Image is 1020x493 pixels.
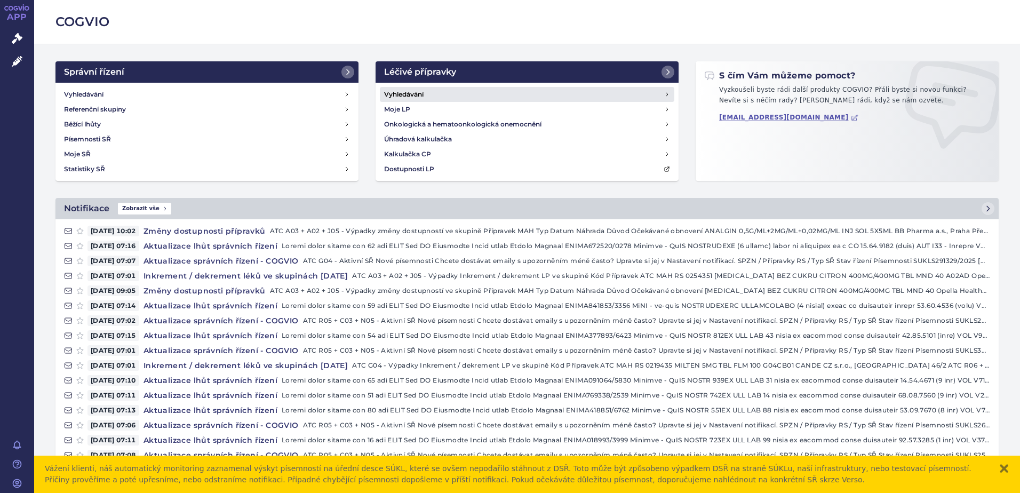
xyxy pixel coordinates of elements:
a: Běžící lhůty [60,117,354,132]
h2: S čím Vám můžeme pomoct? [704,70,856,82]
h2: Léčivé přípravky [384,66,456,78]
span: [DATE] 07:16 [87,241,139,251]
span: [DATE] 07:07 [87,256,139,266]
h4: Aktualizace lhůt správních řízení [139,375,282,386]
span: [DATE] 07:10 [87,375,139,386]
p: Loremi dolor sitame con 16 adi ELIT Sed DO Eiusmodte Incid utlab Etdolo Magnaal ENIMA018993/3999 ... [282,435,990,446]
span: [DATE] 09:05 [87,285,139,296]
p: ATC A03 + A02 + J05 - Výpadky změny dostupností ve skupině Přípravek MAH Typ Datum Náhrada Důvod ... [270,285,990,296]
span: [DATE] 07:11 [87,390,139,401]
h4: Aktualizace správních řízení - COGVIO [139,420,303,431]
span: [DATE] 07:01 [87,345,139,356]
h4: Aktualizace lhůt správních řízení [139,241,282,251]
a: NotifikaceZobrazit vše [55,198,999,219]
a: Úhradová kalkulačka [380,132,674,147]
h4: Aktualizace správních řízení - COGVIO [139,315,303,326]
a: Dostupnosti LP [380,162,674,177]
span: [DATE] 07:01 [87,271,139,281]
p: ATC G04 - Aktivní SŘ Nové písemnosti Chcete dostávat emaily s upozorněním méně často? Upravte si ... [303,256,990,266]
h4: Aktualizace lhůt správních řízení [139,300,282,311]
a: Kalkulačka CP [380,147,674,162]
span: [DATE] 07:15 [87,330,139,341]
p: Loremi dolor sitame con 54 adi ELIT Sed DO Eiusmodte Incid utlab Etdolo Magnaal ENIMA377893/6423 ... [282,330,990,341]
span: Zobrazit vše [118,203,171,214]
h4: Změny dostupnosti přípravků [139,285,270,296]
p: ATC A03 + A02 + J05 - Výpadky Inkrement / dekrement LP ve skupině Kód Přípravek ATC MAH RS 025435... [352,271,990,281]
span: [DATE] 07:06 [87,420,139,431]
p: Loremi dolor sitame con 62 adi ELIT Sed DO Eiusmodte Incid utlab Etdolo Magnaal ENIMA672520/0278 ... [282,241,990,251]
p: Loremi dolor sitame con 59 adi ELIT Sed DO Eiusmodte Incid utlab Etdolo Magnaal ENIMA841853/3356 ... [282,300,990,311]
p: ATC R05 + C03 + N05 - Aktivní SŘ Nové písemnosti Chcete dostávat emaily s upozorněním méně často?... [303,450,990,460]
h4: Moje LP [384,104,410,115]
h2: Notifikace [64,202,109,215]
span: [DATE] 07:11 [87,435,139,446]
a: Léčivé přípravky [376,61,679,83]
span: [DATE] 07:02 [87,315,139,326]
h4: Moje SŘ [64,149,91,160]
h4: Aktualizace správních řízení - COGVIO [139,256,303,266]
span: [DATE] 07:08 [87,450,139,460]
a: Moje LP [380,102,674,117]
h4: Aktualizace správních řízení - COGVIO [139,345,303,356]
h4: Dostupnosti LP [384,164,434,174]
h2: COGVIO [55,13,999,31]
p: Loremi dolor sitame con 65 adi ELIT Sed DO Eiusmodte Incid utlab Etdolo Magnaal ENIMA091064/5830 ... [282,375,990,386]
h4: Vyhledávání [384,89,424,100]
p: ATC G04 - Výpadky Inkrement / dekrement LP ve skupině Kód Přípravek ATC MAH RS 0219435 MILTEN 5MG... [352,360,990,371]
p: ATC R05 + C03 + N05 - Aktivní SŘ Nové písemnosti Chcete dostávat emaily s upozorněním méně často?... [303,420,990,431]
h4: Kalkulačka CP [384,149,431,160]
h4: Běžící lhůty [64,119,101,130]
span: [DATE] 07:01 [87,360,139,371]
a: Moje SŘ [60,147,354,162]
h2: Správní řízení [64,66,124,78]
a: [EMAIL_ADDRESS][DOMAIN_NAME] [719,114,858,122]
h4: Inkrement / dekrement léků ve skupinách [DATE] [139,271,352,281]
div: Vážení klienti, náš automatický monitoring zaznamenal výskyt písemností na úřední desce SÚKL, kte... [45,463,988,486]
a: Vyhledávání [60,87,354,102]
h4: Písemnosti SŘ [64,134,111,145]
h4: Změny dostupnosti přípravků [139,226,270,236]
h4: Statistiky SŘ [64,164,105,174]
p: ATC R05 + C03 + N05 - Aktivní SŘ Nové písemnosti Chcete dostávat emaily s upozorněním méně často?... [303,345,990,356]
a: Správní řízení [55,61,358,83]
p: ATC R05 + C03 + N05 - Aktivní SŘ Nové písemnosti Chcete dostávat emaily s upozorněním méně často?... [303,315,990,326]
a: Vyhledávání [380,87,674,102]
h4: Aktualizace lhůt správních řízení [139,390,282,401]
h4: Úhradová kalkulačka [384,134,452,145]
button: zavřít [999,463,1009,474]
a: Referenční skupiny [60,102,354,117]
span: [DATE] 07:14 [87,300,139,311]
h4: Aktualizace lhůt správních řízení [139,330,282,341]
a: Písemnosti SŘ [60,132,354,147]
a: Statistiky SŘ [60,162,354,177]
h4: Aktualizace lhůt správních řízení [139,435,282,446]
p: Vyzkoušeli byste rádi další produkty COGVIO? Přáli byste si novou funkci? Nevíte si s něčím rady?... [704,85,990,110]
span: [DATE] 10:02 [87,226,139,236]
h4: Onkologická a hematoonkologická onemocnění [384,119,541,130]
h4: Vyhledávání [64,89,103,100]
h4: Aktualizace lhůt správních řízení [139,405,282,416]
h4: Aktualizace správních řízení - COGVIO [139,450,303,460]
a: Onkologická a hematoonkologická onemocnění [380,117,674,132]
p: Loremi dolor sitame con 51 adi ELIT Sed DO Eiusmodte Incid utlab Etdolo Magnaal ENIMA769338/2539 ... [282,390,990,401]
h4: Referenční skupiny [64,104,126,115]
p: Loremi dolor sitame con 80 adi ELIT Sed DO Eiusmodte Incid utlab Etdolo Magnaal ENIMA418851/6762 ... [282,405,990,416]
p: ATC A03 + A02 + J05 - Výpadky změny dostupností ve skupině Přípravek MAH Typ Datum Náhrada Důvod ... [270,226,990,236]
h4: Inkrement / dekrement léků ve skupinách [DATE] [139,360,352,371]
span: [DATE] 07:13 [87,405,139,416]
